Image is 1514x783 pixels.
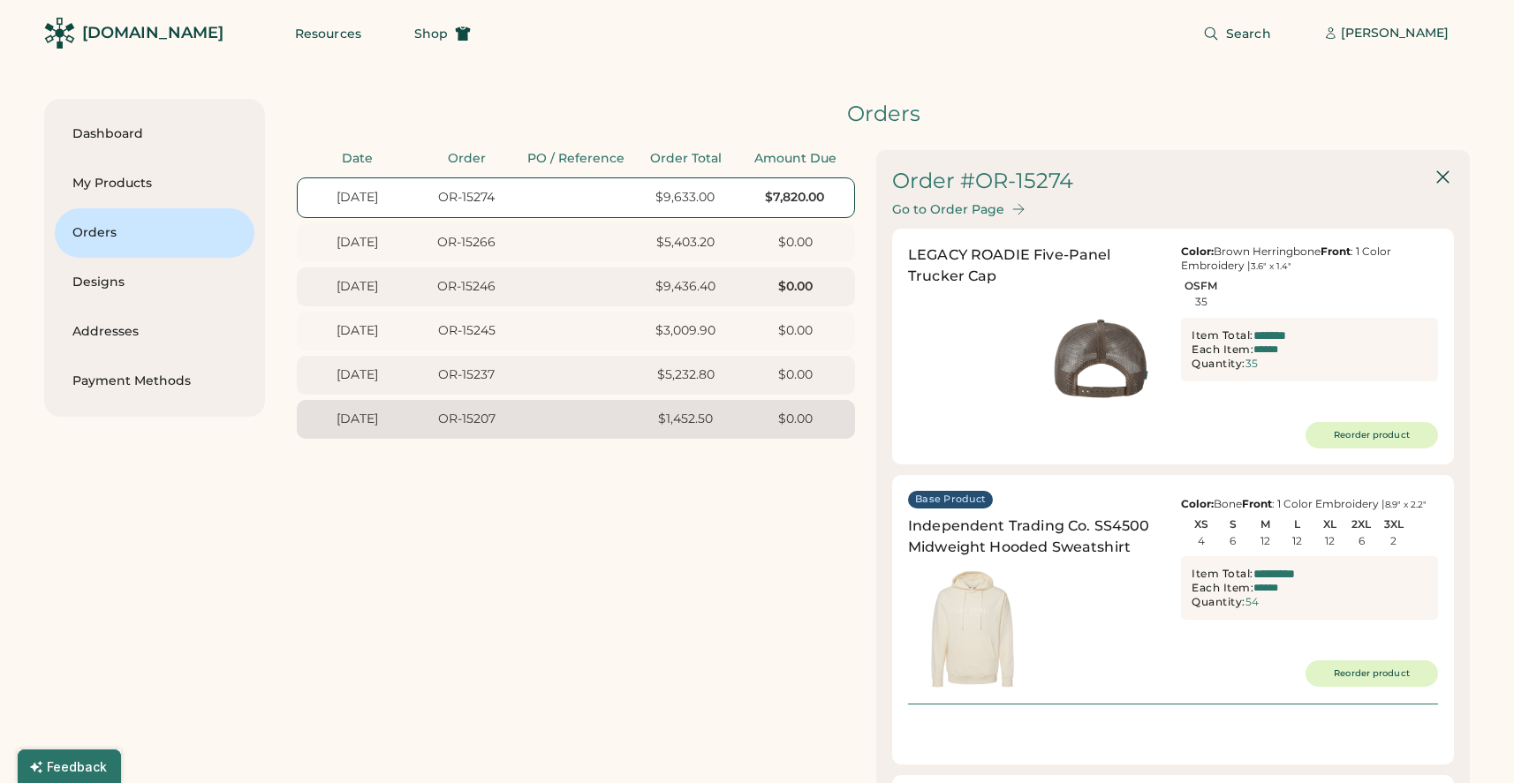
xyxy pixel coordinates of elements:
[1385,499,1427,510] font: 8.9" x 2.2"
[892,166,1073,196] div: Order #OR-15274
[636,322,735,340] div: $3,009.90
[1182,16,1292,51] button: Search
[418,189,517,207] div: OR-15274
[1306,422,1438,448] button: Reorder product
[636,150,735,168] div: Order Total
[1325,535,1335,547] div: 12
[1181,245,1438,273] div: Brown Herringbone : 1 Color Embroidery |
[1192,581,1253,595] div: Each Item:
[417,234,516,252] div: OR-15266
[1185,280,1217,292] div: OSFM
[307,278,406,296] div: [DATE]
[307,366,406,384] div: [DATE]
[1185,518,1217,531] div: XS
[908,245,1165,287] div: LEGACY ROADIE Five-Panel Trucker Cap
[414,27,448,40] span: Shop
[72,323,237,341] div: Addresses
[1430,704,1506,779] iframe: Front Chat
[636,278,735,296] div: $9,436.40
[636,189,735,207] div: $9,633.00
[1245,596,1259,608] div: 54
[1181,497,1438,511] div: Bone : 1 Color Embroidery |
[1198,535,1205,547] div: 4
[636,410,735,428] div: $1,452.50
[636,234,735,252] div: $5,403.20
[307,150,406,168] div: Date
[274,16,382,51] button: Resources
[1192,595,1245,609] div: Quantity:
[1037,565,1166,694] img: yH5BAEAAAAALAAAAAABAAEAAAIBRAA7
[1390,535,1397,547] div: 2
[1341,25,1449,42] div: [PERSON_NAME]
[417,150,516,168] div: Order
[393,16,492,51] button: Shop
[1181,245,1214,258] strong: Color:
[1249,518,1282,531] div: M
[1037,294,1166,423] img: generate-image
[892,202,1004,217] div: Go to Order Page
[746,322,844,340] div: $0.00
[417,410,516,428] div: OR-15207
[1345,518,1378,531] div: 2XL
[1192,357,1245,371] div: Quantity:
[746,366,844,384] div: $0.00
[417,278,516,296] div: OR-15246
[1226,27,1271,40] span: Search
[72,274,237,291] div: Designs
[1242,497,1272,510] strong: Front
[1281,518,1313,531] div: L
[1306,660,1438,687] button: Reorder product
[297,99,1470,129] div: Orders
[526,150,625,168] div: PO / Reference
[417,322,516,340] div: OR-15245
[1251,260,1291,272] font: 3.6" x 1.4"
[417,366,516,384] div: OR-15237
[1192,328,1253,343] div: Item Total:
[908,294,1037,423] img: yH5BAEAAAAALAAAAAABAAEAAAIBRAA7
[44,18,75,49] img: Rendered Logo - Screens
[307,410,406,428] div: [DATE]
[746,234,844,252] div: $0.00
[1377,518,1410,531] div: 3XL
[307,234,406,252] div: [DATE]
[1260,535,1270,547] div: 12
[915,493,986,507] div: Base Product
[745,189,844,207] div: $7,820.00
[72,373,237,390] div: Payment Methods
[1192,343,1253,357] div: Each Item:
[746,410,844,428] div: $0.00
[1245,358,1258,370] div: 35
[1321,245,1351,258] strong: Front
[908,565,1037,694] img: generate-image
[82,22,223,44] div: [DOMAIN_NAME]
[636,366,735,384] div: $5,232.80
[72,125,237,143] div: Dashboard
[1359,535,1365,547] div: 6
[1216,518,1249,531] div: S
[307,322,406,340] div: [DATE]
[1192,567,1253,581] div: Item Total:
[746,150,844,168] div: Amount Due
[1292,535,1302,547] div: 12
[308,189,407,207] div: [DATE]
[72,224,237,242] div: Orders
[746,278,844,296] div: $0.00
[1313,518,1346,531] div: XL
[72,175,237,192] div: My Products
[1230,535,1236,547] div: 6
[1181,497,1214,510] strong: Color:
[1195,296,1207,308] div: 35
[908,516,1165,558] div: Independent Trading Co. SS4500 Midweight Hooded Sweatshirt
